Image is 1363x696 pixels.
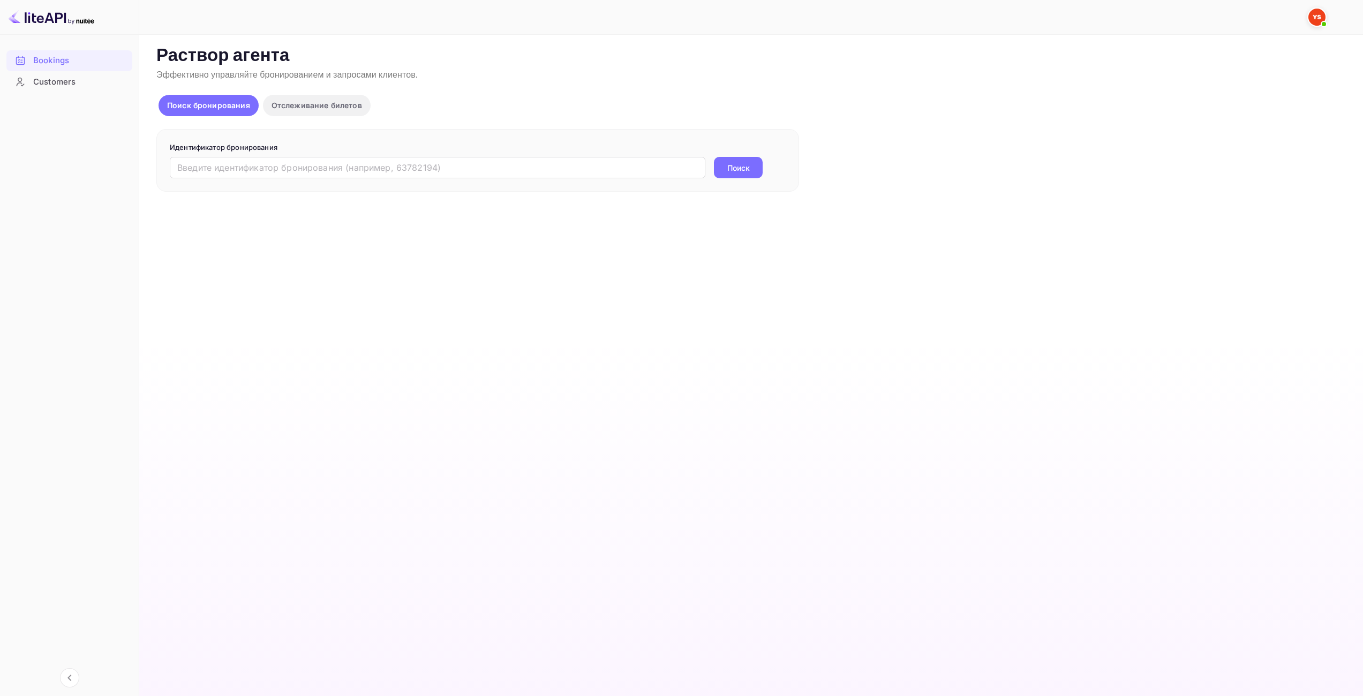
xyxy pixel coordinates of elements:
ya-tr-span: Отслеживание билетов [272,101,362,110]
button: Поиск [714,157,763,178]
img: Yandex Support [1308,9,1326,26]
ya-tr-span: Поиск бронирования [167,101,250,110]
div: Customers [33,76,127,88]
input: Введите идентификатор бронирования (например, 63782194) [170,157,705,178]
ya-tr-span: Поиск [727,162,750,173]
div: Bookings [33,55,127,67]
ya-tr-span: Эффективно управляйте бронированием и запросами клиентов. [156,70,418,81]
a: Bookings [6,50,132,70]
ya-tr-span: Раствор агента [156,44,290,67]
button: Свернуть навигацию [60,668,79,687]
ya-tr-span: Идентификатор бронирования [170,143,277,152]
img: Логотип LiteAPI [9,9,94,26]
div: Bookings [6,50,132,71]
div: Customers [6,72,132,93]
a: Customers [6,72,132,92]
